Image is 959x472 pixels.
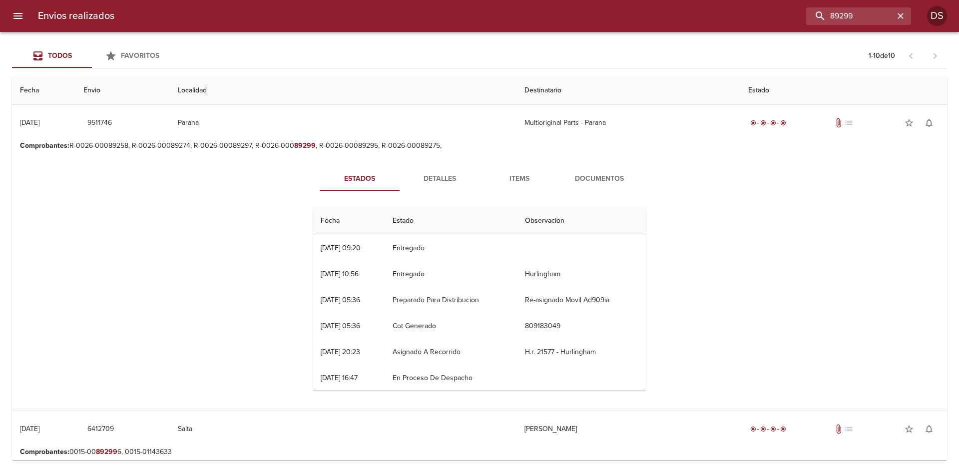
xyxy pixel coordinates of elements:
[899,419,919,439] button: Agregar a favoritos
[385,339,516,365] td: Asignado A Recorrido
[294,141,316,150] em: 89299
[385,287,516,313] td: Preparado Para Distribucion
[750,426,756,432] span: radio_button_checked
[869,51,895,61] p: 1 - 10 de 10
[320,167,639,191] div: Tabs detalle de guia
[565,173,633,185] span: Documentos
[844,424,854,434] span: No tiene pedido asociado
[904,424,914,434] span: star_border
[326,173,394,185] span: Estados
[20,118,39,127] div: [DATE]
[923,44,947,68] span: Pagina siguiente
[321,270,359,278] div: [DATE] 10:56
[844,118,854,128] span: No tiene pedido asociado
[748,424,788,434] div: Entregado
[48,51,72,60] span: Todos
[20,141,69,150] b: Comprobantes :
[516,411,740,447] td: [PERSON_NAME]
[170,105,516,141] td: Parana
[740,76,947,105] th: Estado
[385,207,516,235] th: Estado
[385,235,516,261] td: Entregado
[760,120,766,126] span: radio_button_checked
[780,120,786,126] span: radio_button_checked
[321,348,360,356] div: [DATE] 20:23
[750,120,756,126] span: radio_button_checked
[927,6,947,26] div: DS
[12,76,75,105] th: Fecha
[385,313,516,339] td: Cot Generado
[516,105,740,141] td: Multioriginal Parts - Parana
[834,424,844,434] span: Tiene documentos adjuntos
[121,51,159,60] span: Favoritos
[904,118,914,128] span: star_border
[899,113,919,133] button: Agregar a favoritos
[321,244,361,252] div: [DATE] 09:20
[313,207,385,235] th: Fecha
[517,207,646,235] th: Observacion
[20,141,939,151] p: R-0026-00089258, R-0026-00089274, R-0026-00089297, R-0026-000 , R-0026-00089295, R-0026-00089275,
[517,287,646,313] td: Re-asignado Movil Ad909ia
[927,6,947,26] div: Abrir información de usuario
[385,365,516,391] td: En Proceso De Despacho
[6,4,30,28] button: menu
[96,448,117,456] em: 89299
[20,425,39,433] div: [DATE]
[517,313,646,339] td: 809183049
[83,114,116,132] button: 9511746
[321,296,360,304] div: [DATE] 05:36
[924,424,934,434] span: notifications_none
[780,426,786,432] span: radio_button_checked
[770,426,776,432] span: radio_button_checked
[919,419,939,439] button: Activar notificaciones
[406,173,474,185] span: Detalles
[321,322,360,330] div: [DATE] 05:36
[760,426,766,432] span: radio_button_checked
[170,76,516,105] th: Localidad
[87,117,112,129] span: 9511746
[20,448,69,456] b: Comprobantes :
[385,261,516,287] td: Entregado
[899,50,923,60] span: Pagina anterior
[806,7,894,25] input: buscar
[748,118,788,128] div: Entregado
[321,374,358,382] div: [DATE] 16:47
[170,411,516,447] td: Salta
[517,339,646,365] td: H.r. 21577 - Hurlingham
[87,423,114,436] span: 6412709
[38,8,114,24] h6: Envios realizados
[75,76,170,105] th: Envio
[517,261,646,287] td: Hurlingham
[83,420,118,439] button: 6412709
[924,118,934,128] span: notifications_none
[516,76,740,105] th: Destinatario
[485,173,553,185] span: Items
[313,207,646,391] table: Tabla de seguimiento
[834,118,844,128] span: Tiene documentos adjuntos
[919,113,939,133] button: Activar notificaciones
[770,120,776,126] span: radio_button_checked
[12,44,172,68] div: Tabs Envios
[20,447,939,457] p: 0015-00 6, 0015-01143633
